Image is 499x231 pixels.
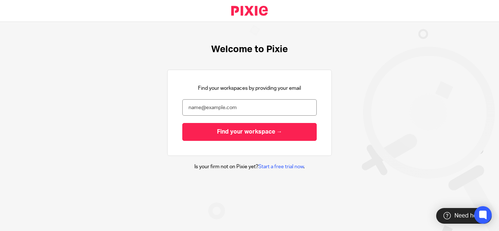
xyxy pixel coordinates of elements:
h1: Welcome to Pixie [211,44,288,55]
input: name@example.com [182,99,317,116]
a: Start a free trial now [258,164,304,169]
div: Need help? [436,208,492,224]
p: Find your workspaces by providing your email [198,85,301,92]
input: Find your workspace → [182,123,317,141]
p: Is your firm not on Pixie yet? . [194,163,305,170]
